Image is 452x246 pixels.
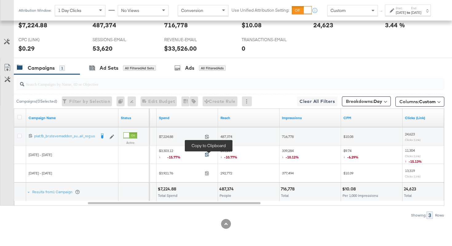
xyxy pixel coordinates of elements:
span: $3,303.12 [159,148,202,161]
div: 716,778 [281,186,296,192]
div: 24,623 [313,21,333,29]
sub: Clicks (Link) [405,138,421,142]
button: Columns:Custom [395,97,444,107]
sub: Clicks (Link) [405,174,421,178]
span: Custom [419,99,436,104]
a: The average cost you've paid to have 1,000 impressions of your ad. [343,115,400,120]
span: 292,772 [220,171,232,175]
span: 377,494 [282,171,294,175]
sub: Clicks (Link) [405,154,421,158]
div: 487,374 [219,186,236,192]
div: All Filtered Ads [199,65,226,71]
span: Conversion [181,8,203,13]
span: No Views [121,8,139,13]
input: Search Campaigns by Name, ID or Objective [24,76,406,88]
span: -15.13% [409,159,422,164]
label: End: [411,6,421,10]
div: Showing: [411,213,426,217]
div: 716,778 [164,21,188,29]
span: REVENUE-EMAIL [164,37,210,43]
a: The number of people your ad was served to. [220,115,277,120]
div: plat:fb_br:stevemadden_su...all_reg:us [34,134,96,139]
div: 3 [426,211,433,219]
div: Rows [435,213,444,217]
div: $7,224.88 [158,186,178,192]
span: ↓ [405,158,409,163]
span: Clear All Filters [299,98,335,105]
span: ↓ [220,154,224,159]
span: $10.08 [343,134,353,139]
div: 53,620 [93,44,113,53]
span: TRANSACTIONS-EMAIL [242,37,288,43]
div: 3.44 % [385,21,405,29]
div: $7,224.88 [18,21,47,29]
span: $9.74 [343,148,359,161]
span: People [220,193,231,198]
a: The number of times your ad was served. On mobile apps an ad is counted as served the first time ... [282,115,339,120]
span: Total [281,193,289,198]
label: Use Unified Attribution Setting: [232,7,289,13]
div: 487,374 [93,21,116,29]
div: [DATE] [411,10,421,15]
span: -10.12% [286,155,299,159]
div: $33,526.00 [164,44,197,53]
div: Campaigns ( 0 Selected) [16,99,57,104]
span: 261,239 [220,148,237,161]
div: Campaigns [28,64,55,72]
span: CPC (LINK) [18,37,65,43]
span: 11,304 [405,148,415,153]
a: plat:fb_br:stevemadden_su...all_reg:us [34,134,96,140]
span: 13,319 [405,168,415,173]
button: Clear All Filters [297,96,337,106]
span: ↓ [159,154,167,159]
div: Ads [185,64,194,72]
span: 24,623 [405,132,415,136]
div: [DATE] [396,10,406,15]
span: Custom [331,8,346,13]
div: 0 [242,44,245,53]
a: Your campaign name. [29,115,116,120]
label: Start: [396,6,406,10]
span: ↓ [282,154,286,159]
div: Ad Sets [100,64,118,72]
span: [DATE] - [DATE] [29,171,52,175]
span: $3,921.76 [159,171,202,175]
span: Breakdowns: [346,98,382,104]
label: Active [123,141,137,145]
div: Attribution Window: [18,8,52,13]
span: 1 Day Clicks [58,8,81,13]
span: ↑ [379,10,384,13]
span: 716,778 [282,134,294,139]
div: $10.08 [242,21,262,29]
span: $7,224.88 [159,134,202,139]
span: -10.77% [224,155,237,159]
span: Total Spend [158,193,177,198]
div: 0 [117,96,128,106]
a: Shows the current state of your Ad Campaign. [121,115,147,120]
span: 339,284 [282,148,299,161]
span: [DATE] - [DATE] [29,152,52,157]
div: 24,623 [404,186,418,192]
span: 487,374 [220,134,232,139]
span: ↓ [343,154,347,159]
span: -15.77% [167,155,185,159]
span: SESSIONS-EMAIL [93,37,139,43]
div: 1 [59,65,65,71]
a: The total amount spent to date. [159,115,216,120]
div: $0.29 [18,44,35,53]
div: Results from 1 Campaign [32,189,80,194]
b: Day [374,99,382,104]
div: Results from1 Campaign [27,183,81,201]
span: $10.39 [343,171,353,175]
div: $10.08 [342,186,358,192]
span: -6.29% [347,155,359,159]
div: All Filtered Ad Sets [123,65,156,71]
button: Breakdowns:Day [342,96,391,106]
span: Columns: [399,99,436,105]
span: Total [404,193,412,198]
span: Per 1,000 Impressions [343,193,378,198]
strong: to [406,10,411,15]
